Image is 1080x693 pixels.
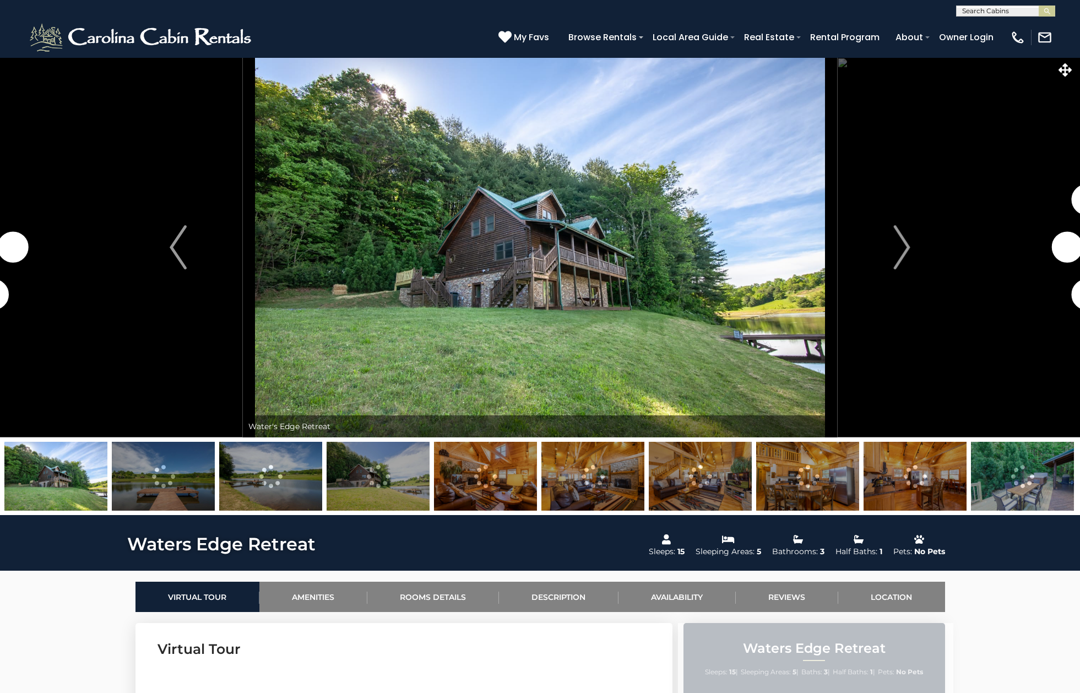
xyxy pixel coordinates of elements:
[647,28,734,47] a: Local Area Guide
[618,582,736,612] a: Availability
[1037,30,1052,45] img: mail-regular-white.png
[563,28,642,47] a: Browse Rentals
[158,640,650,659] h3: Virtual Tour
[736,582,838,612] a: Reviews
[219,442,322,511] img: 163276731
[805,28,885,47] a: Rental Program
[1010,30,1025,45] img: phone-regular-white.png
[756,442,859,511] img: 164145612
[934,28,999,47] a: Owner Login
[135,582,259,612] a: Virtual Tour
[113,57,243,437] button: Previous
[367,582,499,612] a: Rooms Details
[837,57,967,437] button: Next
[864,442,967,511] img: 164145611
[971,442,1074,511] img: 163276741
[541,442,644,511] img: 164145624
[28,21,256,54] img: White-1-2.png
[498,30,552,45] a: My Favs
[514,30,549,44] span: My Favs
[893,225,910,269] img: arrow
[170,225,186,269] img: arrow
[739,28,800,47] a: Real Estate
[434,442,537,511] img: 164145609
[890,28,929,47] a: About
[243,415,837,437] div: Water's Edge Retreat
[259,582,367,612] a: Amenities
[649,442,752,511] img: 164145610
[112,442,215,511] img: 163276735
[4,442,107,511] img: 163276732
[499,582,618,612] a: Description
[838,582,945,612] a: Location
[327,442,430,511] img: 163276736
